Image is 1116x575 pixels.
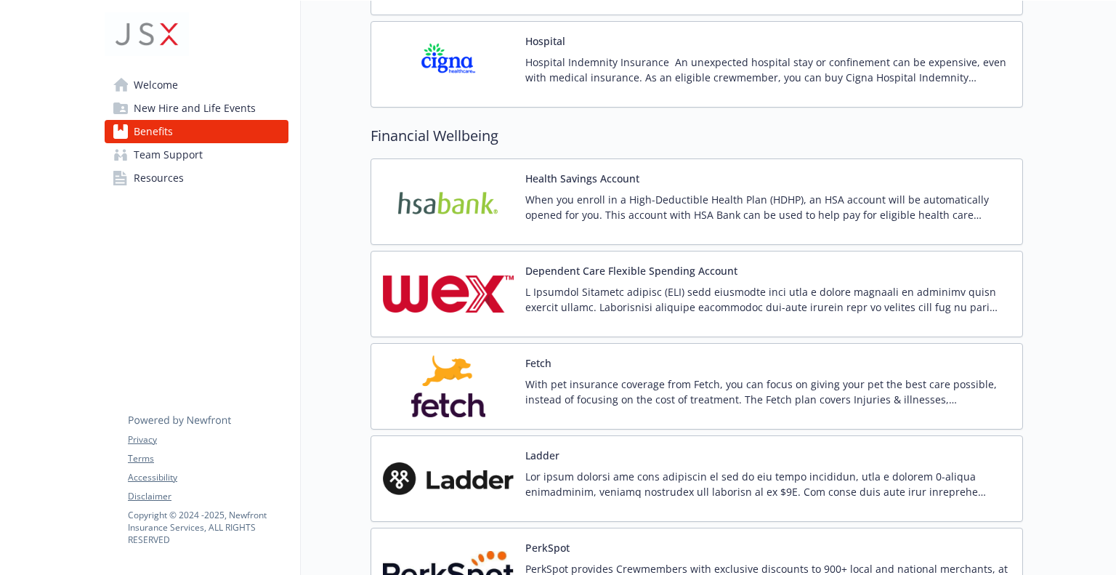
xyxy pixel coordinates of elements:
span: Benefits [134,120,173,143]
a: Resources [105,166,288,190]
span: New Hire and Life Events [134,97,256,120]
p: With pet insurance coverage from Fetch, you can focus on giving your pet the best care possible, ... [525,377,1011,407]
p: Hospital Indemnity Insurance An unexpected hospital stay or confinement can be expensive, even wi... [525,55,1011,85]
a: Terms [128,452,288,465]
span: Resources [134,166,184,190]
img: HSA Bank carrier logo [383,171,514,233]
img: Wex Inc. carrier logo [383,263,514,325]
p: L Ipsumdol Sitametc adipisc (ELI) sedd eiusmodte inci utla e dolore magnaali en adminimv quisn ex... [525,284,1011,315]
a: New Hire and Life Events [105,97,288,120]
button: Dependent Care Flexible Spending Account [525,263,737,278]
p: Copyright © 2024 - 2025 , Newfront Insurance Services, ALL RIGHTS RESERVED [128,509,288,546]
a: Team Support [105,143,288,166]
button: Hospital [525,33,565,49]
a: Accessibility [128,471,288,484]
img: CIGNA carrier logo [383,33,514,95]
a: Benefits [105,120,288,143]
span: Team Support [134,143,203,166]
span: Welcome [134,73,178,97]
a: Disclaimer [128,490,288,503]
button: Fetch [525,355,551,371]
p: When you enroll in a High-Deductible Health Plan (HDHP), an HSA account will be automatically ope... [525,192,1011,222]
p: Lor ipsum dolorsi ame cons adipiscin el sed do eiu tempo incididun, utla e dolorem 0-aliqua enima... [525,469,1011,499]
button: Health Savings Account [525,171,639,186]
img: Fetch, Inc. carrier logo [383,355,514,417]
h2: Financial Wellbeing [371,125,1023,147]
a: Privacy [128,433,288,446]
a: Welcome [105,73,288,97]
button: PerkSpot [525,540,570,555]
button: Ladder [525,448,559,463]
img: Ladder carrier logo [383,448,514,510]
